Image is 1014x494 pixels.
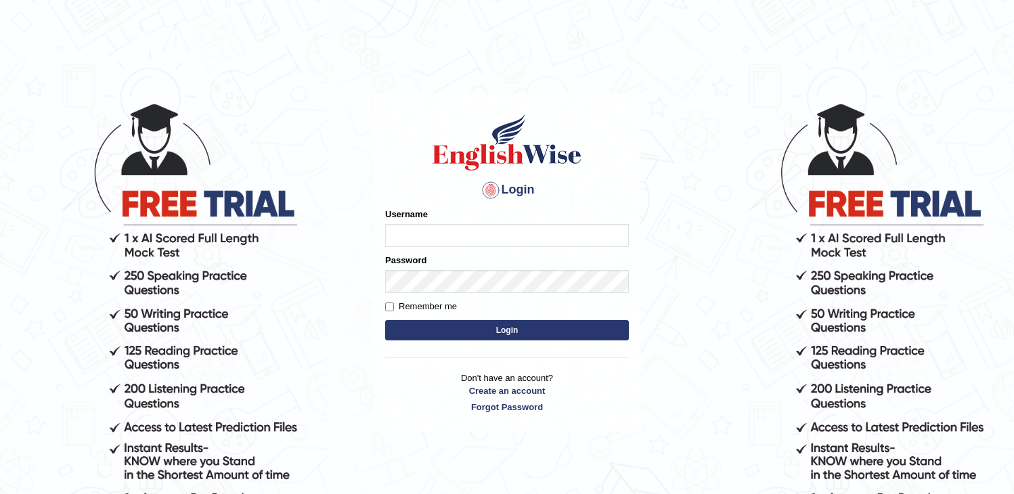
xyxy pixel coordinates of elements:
h4: Login [385,179,629,201]
input: Remember me [385,302,394,311]
a: Forgot Password [385,401,629,413]
label: Password [385,254,426,267]
button: Login [385,320,629,340]
a: Create an account [385,384,629,397]
img: Logo of English Wise sign in for intelligent practice with AI [430,112,584,173]
label: Remember me [385,300,457,313]
label: Username [385,208,428,221]
p: Don't have an account? [385,372,629,413]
